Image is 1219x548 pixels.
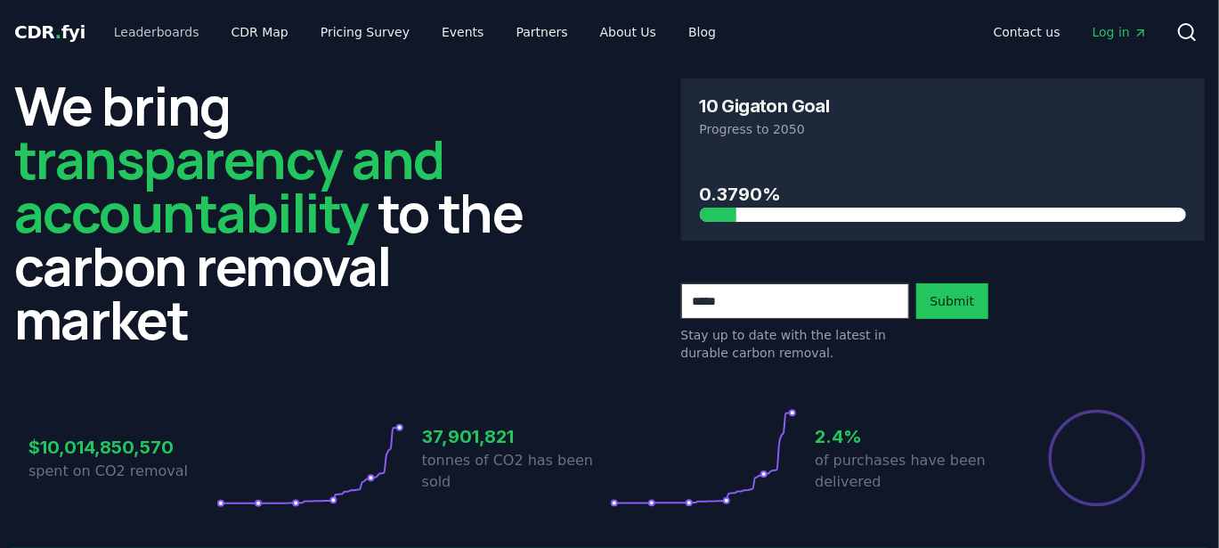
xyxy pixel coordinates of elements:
[1078,16,1162,48] a: Log in
[427,16,498,48] a: Events
[979,16,1162,48] nav: Main
[916,283,989,319] button: Submit
[100,16,214,48] a: Leaderboards
[306,16,424,48] a: Pricing Survey
[681,326,909,362] p: Stay up to date with the latest in durable carbon removal.
[55,21,61,43] span: .
[14,21,85,43] span: CDR fyi
[700,97,830,115] h3: 10 Gigaton Goal
[502,16,582,48] a: Partners
[217,16,303,48] a: CDR Map
[586,16,670,48] a: About Us
[100,16,730,48] nav: Main
[815,423,1003,450] h3: 2.4%
[14,20,85,45] a: CDR.fyi
[979,16,1075,48] a: Contact us
[1047,408,1147,508] div: Percentage of sales delivered
[422,423,610,450] h3: 37,901,821
[14,122,444,249] span: transparency and accountability
[700,120,1187,138] p: Progress to 2050
[422,450,610,493] p: tonnes of CO2 has been sold
[1093,23,1148,41] span: Log in
[28,434,216,461] h3: $10,014,850,570
[28,461,216,482] p: spent on CO2 removal
[700,181,1187,208] h3: 0.3790%
[815,450,1003,493] p: of purchases have been delivered
[14,78,539,346] h2: We bring to the carbon removal market
[674,16,730,48] a: Blog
